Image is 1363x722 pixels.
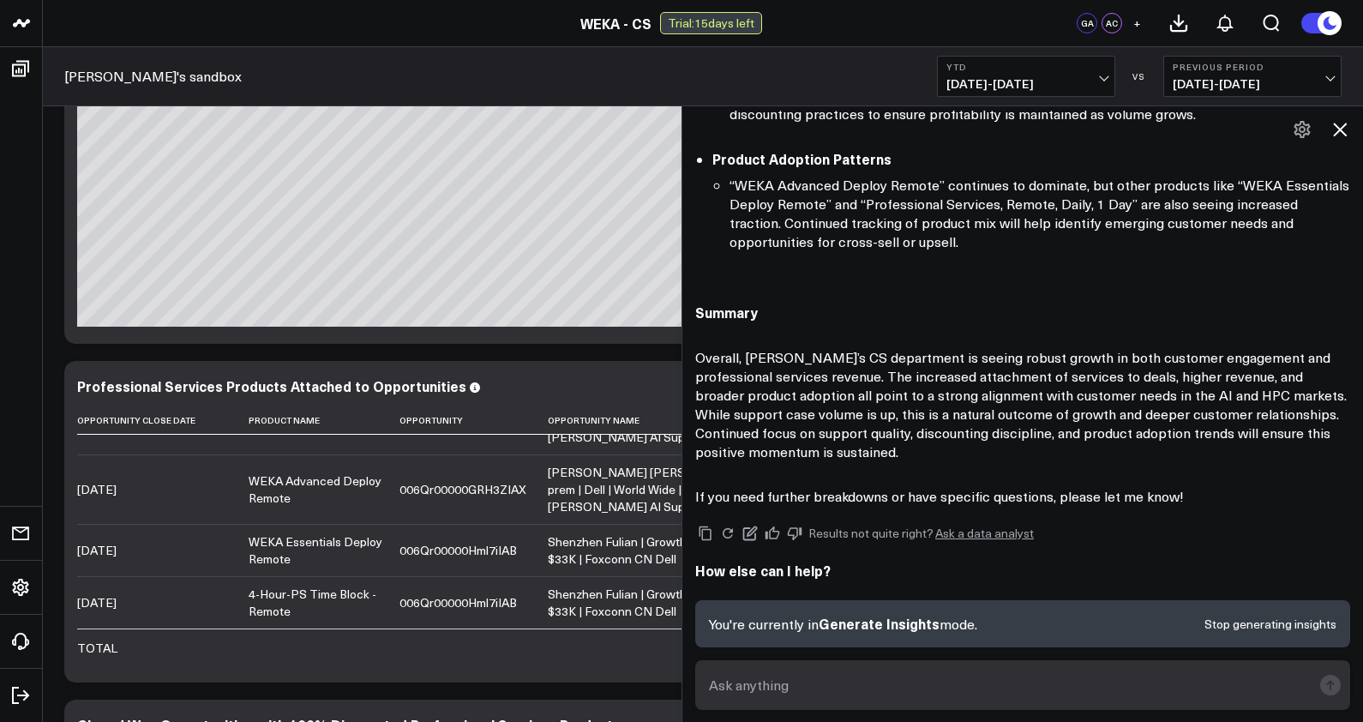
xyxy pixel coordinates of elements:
span: Results not quite right? [808,525,934,541]
button: Previous Period[DATE]-[DATE] [1163,56,1342,97]
div: 4-Hour-PS Time Block - Remote [249,586,384,620]
button: + [1126,13,1147,33]
a: WEKA - CS [580,14,651,33]
h2: How else can I help? [695,561,1350,580]
strong: Product Adoption Patterns [712,149,892,168]
div: WEKA Essentials Deploy Remote [249,533,384,568]
div: Professional Services Products Attached to Opportunities [77,376,466,395]
span: + [1133,17,1141,29]
button: Copy [695,523,716,544]
div: TOTAL [77,640,117,657]
div: Trial: 15 days left [660,12,762,34]
div: GA [1077,13,1097,33]
th: Opportunity Close Date [77,406,249,435]
button: Stop generating insights [1204,618,1336,630]
div: [DATE] [77,542,117,559]
div: AC [1102,13,1122,33]
div: VS [1124,71,1155,81]
th: Opportunity Name [548,406,851,435]
button: YTD[DATE]-[DATE] [937,56,1115,97]
b: YTD [946,62,1106,72]
div: [PERSON_NAME] [PERSON_NAME] | New | On-prem | Dell | World Wide | [DATE] | $365K | [PERSON_NAME] ... [548,464,836,515]
div: [DATE] [77,594,117,611]
div: 006Qr00000Hml7iIAB [399,542,517,559]
a: Ask a data analyst [935,527,1034,539]
div: Shenzhen Fulian | Growth | On-prem | Dell | [DATE] | $33K | Foxconn CN Dell [548,533,836,568]
th: Opportunity [399,406,548,435]
p: If you need further breakdowns or have specific questions, please let me know! [695,487,1350,506]
b: Previous Period [1173,62,1332,72]
a: [PERSON_NAME]'s sandbox [64,67,242,86]
div: Shenzhen Fulian | Growth | On-prem | Dell | [DATE] | $33K | Foxconn CN Dell [548,586,836,620]
div: [DATE] [77,481,117,498]
div: WEKA Advanced Deploy Remote [249,472,384,507]
span: Generate Insights [819,614,940,633]
div: 006Qr00000Hml7iIAB [399,594,517,611]
span: [DATE] - [DATE] [946,77,1106,91]
span: [DATE] - [DATE] [1173,77,1332,91]
p: Overall, [PERSON_NAME]’s CS department is seeing robust growth in both customer engagement and pr... [695,348,1350,461]
p: You're currently in mode. [709,614,977,634]
th: Product Name [249,406,399,435]
strong: Summary [695,303,758,322]
div: 006Qr00000GRH3ZIAX [399,481,526,498]
li: “WEKA Advanced Deploy Remote” continues to dominate, but other products like “WEKA Essentials Dep... [730,176,1350,251]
